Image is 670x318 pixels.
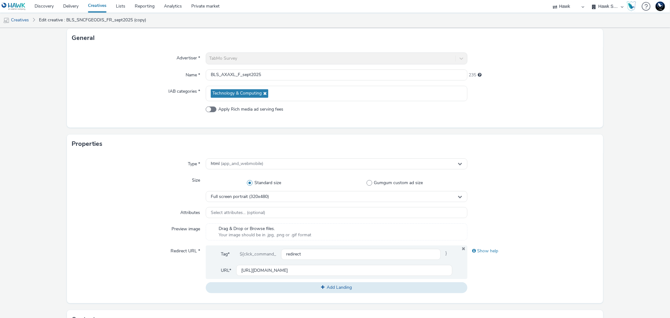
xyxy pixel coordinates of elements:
[72,33,95,43] h3: General
[169,223,203,232] label: Preview image
[211,194,269,200] span: Full screen portrait (320x480)
[178,207,203,216] label: Attributes
[221,161,263,167] span: (app_and_webmobile)
[627,1,639,11] a: Hawk Academy
[212,91,262,96] span: Technology & Computing
[219,226,311,232] span: Drag & Drop or Browse files.
[327,284,352,290] span: Add Landing
[211,161,263,167] span: html
[374,180,423,186] span: Gumgum custom ad size
[36,13,149,28] a: Edit creative : BLS_SNCFGEODIS_FR_sept2025 (copy)
[189,175,203,184] label: Size
[219,232,311,238] span: Your image should be in .jpg, .png or .gif format
[478,72,482,78] div: Maximum 255 characters
[166,86,203,95] label: IAB categories *
[235,249,281,260] div: ${click_command_
[2,3,26,10] img: undefined Logo
[441,249,452,260] span: }
[185,158,203,167] label: Type *
[174,52,203,61] label: Advertiser *
[211,210,265,216] span: Select attributes... (optional)
[656,2,665,11] img: Support Hawk
[206,69,467,80] input: Name
[218,106,283,112] span: Apply Rich media ad serving fees
[627,1,636,11] img: Hawk Academy
[72,139,102,149] h3: Properties
[3,17,9,24] img: mobile
[254,180,281,186] span: Standard size
[467,245,598,257] div: Show help
[469,72,477,78] span: 235
[236,265,452,276] input: url...
[206,282,467,293] button: Add Landing
[168,245,203,254] label: Redirect URL *
[183,69,203,78] label: Name *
